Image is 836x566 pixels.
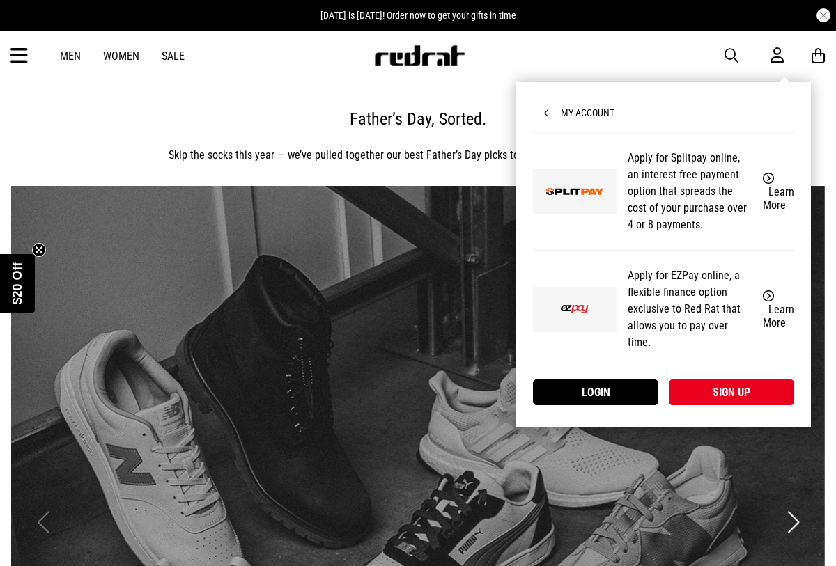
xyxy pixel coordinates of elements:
[103,49,139,63] a: Women
[784,507,803,537] button: Next slide
[22,105,814,133] h2: Father’s Day, Sorted.
[373,45,465,66] img: Redrat logo
[162,49,185,63] a: Sale
[32,243,46,257] button: Close teaser
[10,262,24,304] span: $20 Off
[628,150,752,233] p: Apply for Splitpay online, an interest free payment option that spreads the cost of your purchase...
[669,379,794,405] a: Sign up
[544,107,614,118] span: My Account
[628,267,752,351] p: Apply for EZPay online, a flexible finance option exclusive to Red Rat that allows you to pay ove...
[763,185,794,212] span: Learn More
[533,133,794,251] a: Apply for Splitpay online, an interest free payment option that spreads the cost of your purchase...
[320,10,516,21] span: [DATE] is [DATE]! Order now to get your gifts in time
[533,379,658,405] a: Login
[60,49,81,63] a: Men
[22,147,814,164] p: Skip the socks this year — we’ve pulled together our best Father’s Day picks to make gifting effo...
[763,303,794,329] span: Learn More
[533,251,794,368] a: Apply for EZPay online, a flexible finance option exclusive to Red Rat that allows you to pay ove...
[33,507,52,537] button: Previous slide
